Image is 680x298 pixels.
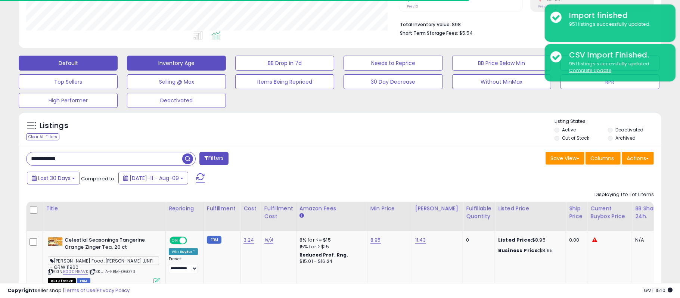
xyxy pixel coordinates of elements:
a: 3.24 [243,236,254,244]
a: Terms of Use [64,287,96,294]
button: Last 30 Days [27,172,80,184]
label: Deactivated [615,127,643,133]
label: Active [562,127,576,133]
b: Celestial Seasonings Tangerine Orange Zinger Tea, 20 ct [65,237,155,252]
div: Repricing [169,205,201,212]
strong: Copyright [7,287,35,294]
button: Deactivated [127,93,226,108]
a: 8.95 [370,236,381,244]
button: RPR [561,74,659,89]
button: Columns [586,152,621,165]
div: Import finished [563,10,670,21]
span: [DATE]-11 - Aug-09 [130,174,179,182]
div: 951 listings successfully updated. [563,60,670,74]
div: Min Price [370,205,409,212]
div: Ship Price [569,205,584,220]
div: 951 listings successfully updated. [563,21,670,28]
span: 2025-09-9 15:10 GMT [644,287,673,294]
img: 51WQd7fjm8L._SL40_.jpg [48,237,63,246]
div: Cost [243,205,258,212]
p: Listing States: [555,118,661,125]
div: Fulfillment Cost [264,205,293,220]
div: 15% for > $15 [299,243,361,250]
span: Columns [590,155,614,162]
div: Listed Price [498,205,563,212]
u: Complete Update [569,67,611,74]
div: 0 [466,237,489,243]
div: Amazon Fees [299,205,364,212]
span: | SKU: A-FBM-06073 [89,268,135,274]
div: $8.95 [498,237,560,243]
small: Amazon Fees. [299,212,304,219]
button: Inventory Age [127,56,226,71]
span: All listings that are currently out of stock and unavailable for purchase on Amazon [48,278,76,285]
button: Items Being Repriced [235,74,334,89]
div: N/A [635,237,660,243]
button: 30 Day Decrease [344,74,443,89]
div: 0.00 [569,237,581,243]
div: Fulfillment [207,205,237,212]
label: Archived [615,135,636,141]
div: Win BuyBox * [169,248,198,255]
h5: Listings [40,121,68,131]
a: Privacy Policy [97,287,130,294]
div: 8% for <= $15 [299,237,361,243]
b: Listed Price: [498,236,532,243]
button: BB Price Below Min [452,56,551,71]
div: Clear All Filters [26,133,59,140]
button: Actions [622,152,654,165]
button: Filters [199,152,229,165]
div: CSV Import Finished. [563,50,670,60]
span: ON [170,238,180,244]
div: seller snap | | [7,287,130,294]
div: $8.95 [498,247,560,254]
span: Compared to: [81,175,115,182]
a: B00014EAVK [63,268,88,275]
button: Top Sellers [19,74,118,89]
button: Without MinMax [452,74,551,89]
div: Current Buybox Price [590,205,629,220]
small: FBM [207,236,221,244]
a: N/A [264,236,273,244]
label: Out of Stock [562,135,589,141]
b: Business Price: [498,247,539,254]
span: OFF [186,238,198,244]
button: High Performer [19,93,118,108]
div: Title [46,205,162,212]
div: Preset: [169,257,198,273]
button: [DATE]-11 - Aug-09 [118,172,188,184]
div: Fulfillable Quantity [466,205,492,220]
button: Save View [546,152,584,165]
span: FBM [77,278,90,285]
button: BB Drop in 7d [235,56,334,71]
div: Displaying 1 to 1 of 1 items [594,191,654,198]
a: 11.43 [415,236,426,244]
div: $15.01 - $16.24 [299,258,361,265]
button: Selling @ Max [127,74,226,89]
span: Last 30 Days [38,174,71,182]
b: Reduced Prof. Rng. [299,252,348,258]
div: BB Share 24h. [635,205,662,220]
button: Needs to Reprice [344,56,443,71]
button: Default [19,56,118,71]
div: [PERSON_NAME] [415,205,460,212]
span: [PERSON_NAME] Food ,[PERSON_NAME] ,UNFI - GRW 11960 [48,257,159,265]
